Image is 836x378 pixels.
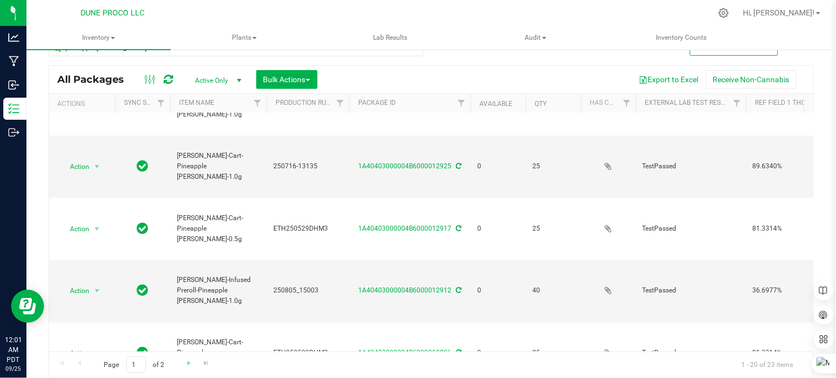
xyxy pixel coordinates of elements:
[464,27,607,49] span: Audit
[273,348,343,359] span: ETH250529DHM3
[645,99,731,107] a: External Lab Test Result
[276,99,331,107] a: Production Run
[358,99,396,107] a: Package ID
[618,94,636,113] a: Filter
[198,356,214,371] a: Go to the last page
[532,286,574,296] span: 40
[137,221,149,236] span: In Sync
[532,161,574,172] span: 25
[358,33,422,42] span: Lab Results
[728,94,746,113] a: Filter
[60,159,90,174] span: Action
[273,223,343,234] span: ETH250529DHM3
[177,275,260,307] span: [PERSON_NAME]-Infused Preroll-Pineapple [PERSON_NAME]-1.0g
[455,287,462,295] span: Sync from Compliance System
[26,26,171,50] a: Inventory
[643,223,740,234] span: TestPassed
[152,94,170,113] a: Filter
[124,99,166,107] a: Sync Status
[5,365,21,373] p: 09/25
[359,162,452,170] a: 1A40403000004B6000012925
[94,356,174,374] span: Page of 2
[477,161,519,172] span: 0
[177,151,260,183] span: [PERSON_NAME]-Cart-Pineapple [PERSON_NAME]-1.0g
[753,223,836,234] span: 81.3314%
[90,159,104,174] span: select
[753,348,836,359] span: 81.3314%
[126,356,146,374] input: 1
[753,161,836,172] span: 89.6340%
[177,338,260,370] span: [PERSON_NAME]-Cart-Pineapple [PERSON_NAME]-0.5g
[90,221,104,237] span: select
[172,26,316,50] a: Plants
[455,349,462,357] span: Sync from Compliance System
[632,70,706,89] button: Export to Excel
[137,345,149,361] span: In Sync
[177,213,260,245] span: [PERSON_NAME]-Cart-Pineapple [PERSON_NAME]-0.5g
[532,348,574,359] span: 25
[181,356,197,371] a: Go to the next page
[8,79,19,90] inline-svg: Inbound
[8,56,19,67] inline-svg: Manufacturing
[452,94,471,113] a: Filter
[455,225,462,232] span: Sync from Compliance System
[641,33,722,42] span: Inventory Counts
[11,290,44,323] iframe: Resource center
[753,286,836,296] span: 36.6977%
[477,286,519,296] span: 0
[273,161,343,172] span: 250716-13135
[8,127,19,138] inline-svg: Outbound
[477,348,519,359] span: 0
[8,32,19,43] inline-svg: Analytics
[359,225,452,232] a: 1A40403000004B6000012917
[581,94,636,113] th: Has COA
[137,158,149,174] span: In Sync
[256,70,317,89] button: Bulk Actions
[137,283,149,299] span: In Sync
[90,284,104,299] span: select
[755,99,806,107] a: Ref Field 1 THC
[172,27,316,49] span: Plants
[706,70,797,89] button: Receive Non-Cannabis
[535,100,547,108] a: Qty
[455,162,462,170] span: Sync from Compliance System
[179,99,214,107] a: Item Name
[477,223,519,234] span: 0
[60,284,90,299] span: Action
[643,348,740,359] span: TestPassed
[463,26,608,50] a: Audit
[57,73,135,86] span: All Packages
[263,75,310,84] span: Bulk Actions
[743,8,815,17] span: Hi, [PERSON_NAME]!
[249,94,267,113] a: Filter
[331,94,349,113] a: Filter
[60,346,90,361] span: Action
[717,8,731,18] div: Manage settings
[479,100,513,108] a: Available
[733,356,802,373] span: 1 - 20 of 23 items
[57,100,111,108] div: Actions
[318,26,462,50] a: Lab Results
[643,286,740,296] span: TestPassed
[359,287,452,295] a: 1A40403000004B6000012912
[80,8,144,18] span: DUNE PROCO LLC
[359,349,452,357] a: 1A40403000004B6000012896
[532,223,574,234] span: 25
[90,346,104,361] span: select
[8,103,19,114] inline-svg: Inventory
[273,286,343,296] span: 250805_15003
[60,221,90,237] span: Action
[610,26,754,50] a: Inventory Counts
[643,161,740,172] span: TestPassed
[5,335,21,365] p: 12:01 AM PDT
